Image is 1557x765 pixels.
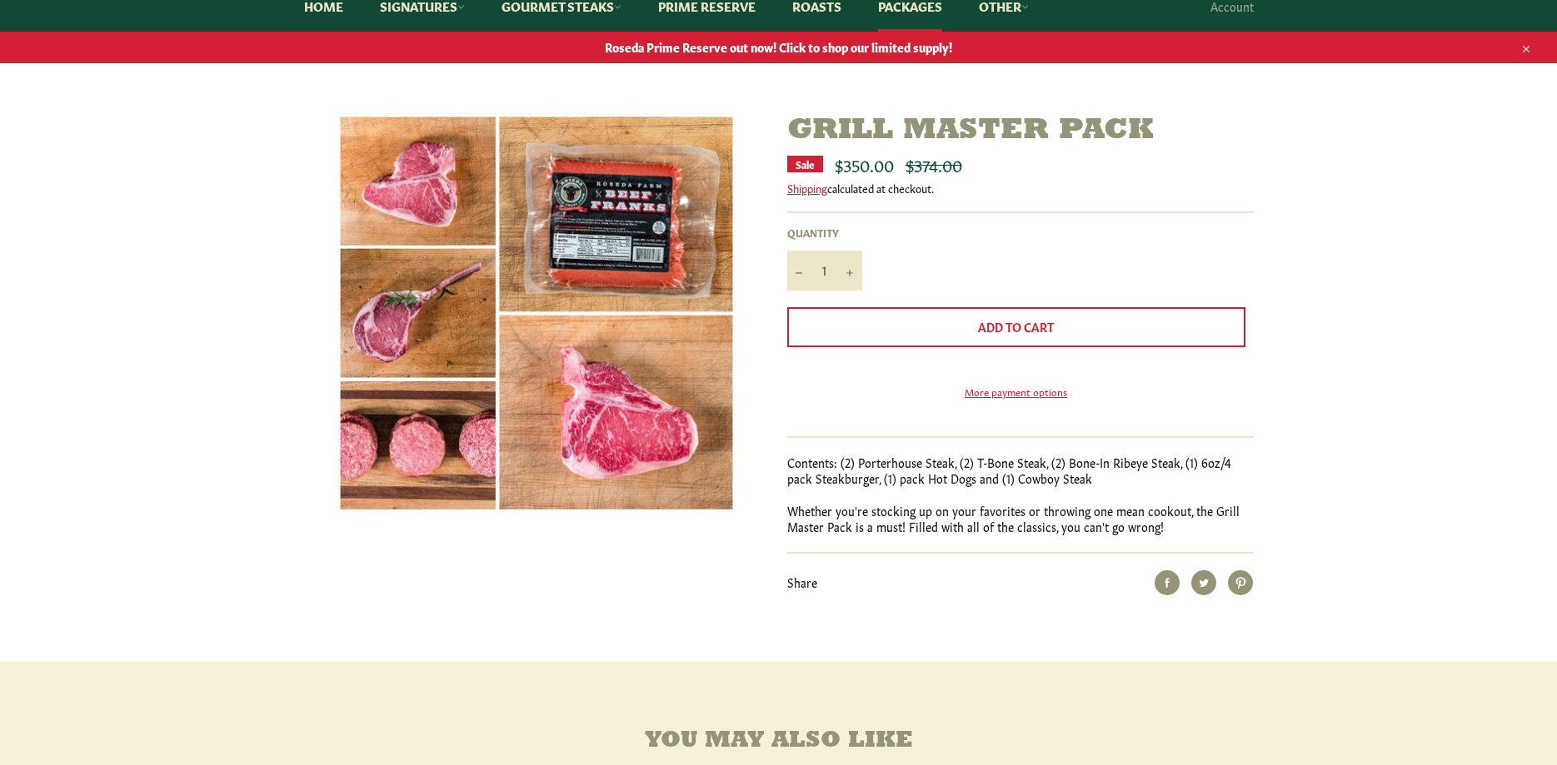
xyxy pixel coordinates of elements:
span: Add to Cart [978,318,1054,335]
label: Quantity [787,226,862,240]
div: calculated at checkout. [787,181,1254,196]
span: $350.00 [835,152,894,176]
h1: Grill Master Pack [787,113,1254,149]
h4: You may also like [304,728,1254,754]
p: Whether you're stocking up on your favorites or throwing one mean cookout, the Grill Master Pack ... [787,503,1254,535]
img: Grill Master Pack [338,113,736,513]
a: Shipping [787,180,827,196]
button: Reduce item quantity by one [787,251,812,291]
a: More payment options [787,385,1245,399]
button: Increase item quantity by one [837,251,862,291]
span: Share [787,574,817,590]
div: Sale [787,156,823,172]
button: Add to Cart [787,307,1245,347]
s: $374.00 [906,152,962,176]
p: Contents: (2) Porterhouse Steak, (2) T-Bone Steak, (2) Bone-In Ribeye Steak, (1) 6oz/4 pack Steak... [787,455,1254,487]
